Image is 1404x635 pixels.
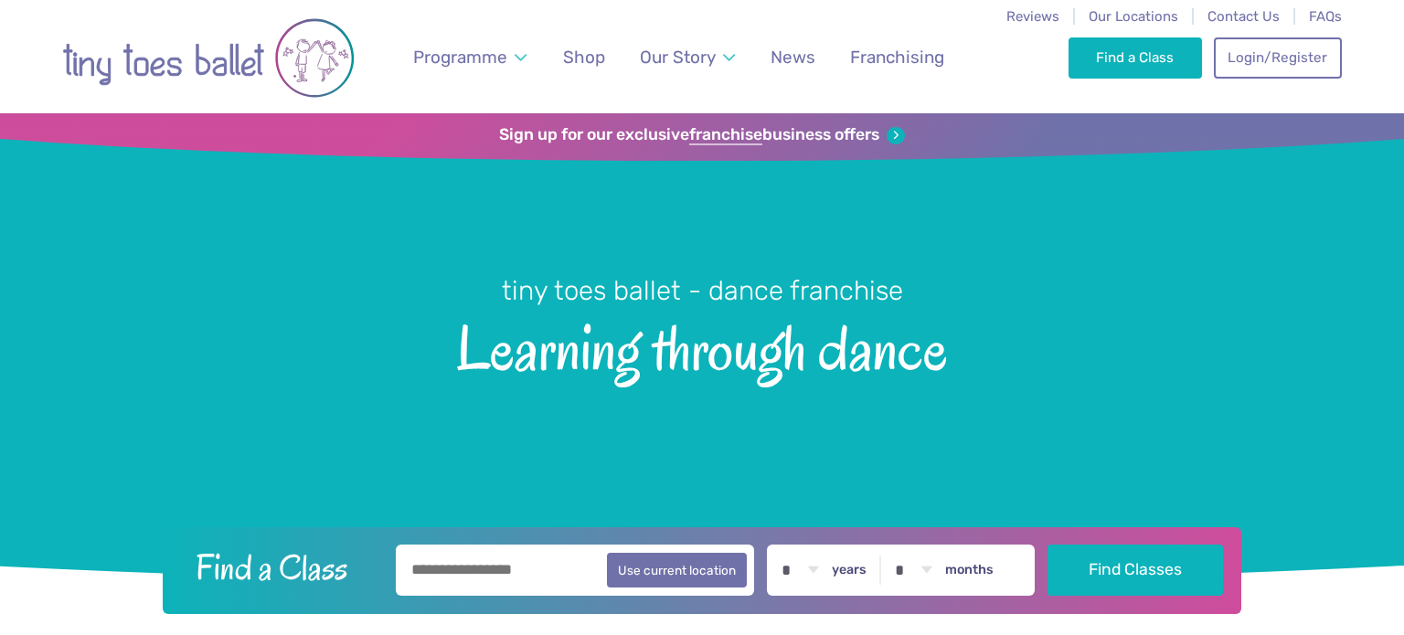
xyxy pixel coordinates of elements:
[640,47,716,68] span: Our Story
[761,36,824,79] a: News
[1089,8,1178,25] a: Our Locations
[1207,8,1280,25] a: Contact Us
[632,36,744,79] a: Our Story
[771,47,815,68] span: News
[689,125,762,145] strong: franchise
[181,545,384,590] h2: Find a Class
[555,36,614,79] a: Shop
[1006,8,1059,25] a: Reviews
[607,553,747,587] button: Use current location
[502,275,903,306] small: tiny toes ballet - dance franchise
[62,12,355,104] img: tiny toes ballet
[563,47,605,68] span: Shop
[413,47,507,68] span: Programme
[945,562,994,578] label: months
[405,36,536,79] a: Programme
[842,36,953,79] a: Franchising
[499,125,904,145] a: Sign up for our exclusivefranchisebusiness offers
[1214,37,1342,78] a: Login/Register
[1309,8,1342,25] a: FAQs
[1048,545,1224,596] button: Find Classes
[832,562,867,578] label: years
[1069,37,1203,78] a: Find a Class
[850,47,944,68] span: Franchising
[32,309,1372,383] span: Learning through dance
